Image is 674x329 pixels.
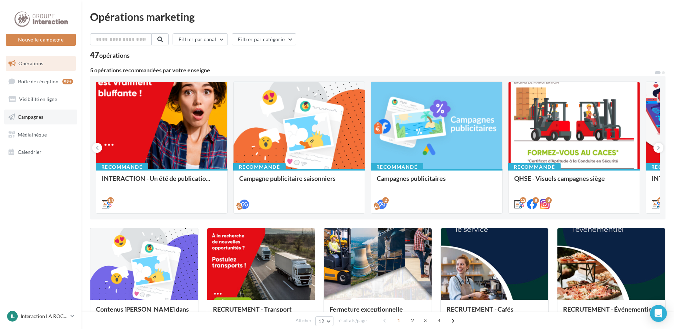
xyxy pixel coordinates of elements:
[18,149,41,155] span: Calendrier
[420,315,431,326] span: 3
[330,305,403,313] span: Fermeture exceptionnelle
[173,33,228,45] button: Filtrer par canal
[407,315,418,326] span: 2
[90,51,130,59] div: 47
[18,60,43,66] span: Opérations
[650,305,667,322] div: Open Intercom Messenger
[315,316,333,326] button: 12
[337,317,367,324] span: résultats/page
[4,145,77,160] a: Calendrier
[99,52,130,58] div: opérations
[433,315,445,326] span: 4
[6,34,76,46] button: Nouvelle campagne
[239,174,336,182] span: Campagne publicitaire saisonniers
[508,163,561,171] div: Recommandé
[213,305,292,313] span: RECRUTEMENT - Transport
[19,96,57,102] span: Visibilité en ligne
[96,163,148,171] div: Recommandé
[232,33,296,45] button: Filtrer par catégorie
[90,11,665,22] div: Opérations marketing
[18,78,58,84] span: Boîte de réception
[90,67,654,73] div: 5 opérations recommandées par votre enseigne
[4,110,77,124] a: Campagnes
[382,197,389,203] div: 2
[296,317,311,324] span: Afficher
[319,318,325,324] span: 12
[233,163,286,171] div: Recommandé
[6,310,76,323] a: IL Interaction LA ROCHE SUR YON
[377,174,446,182] span: Campagnes publicitaires
[545,197,552,203] div: 8
[21,313,68,320] p: Interaction LA ROCHE SUR YON
[18,114,43,120] span: Campagnes
[4,56,77,71] a: Opérations
[4,92,77,107] a: Visibilité en ligne
[563,305,654,313] span: RECRUTEMENT - Événementiel
[393,315,404,326] span: 1
[4,74,77,89] a: Boîte de réception99+
[102,174,210,182] span: INTERACTION - Un été de publicatio...
[520,197,526,203] div: 12
[62,79,73,84] div: 99+
[514,174,605,182] span: QHSE - Visuels campagnes siège
[371,163,423,171] div: Recommandé
[533,197,539,203] div: 8
[4,127,77,142] a: Médiathèque
[446,305,513,313] span: RECRUTEMENT - Cafés
[107,197,114,203] div: 14
[18,131,47,137] span: Médiathèque
[657,197,664,203] div: 12
[11,313,15,320] span: IL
